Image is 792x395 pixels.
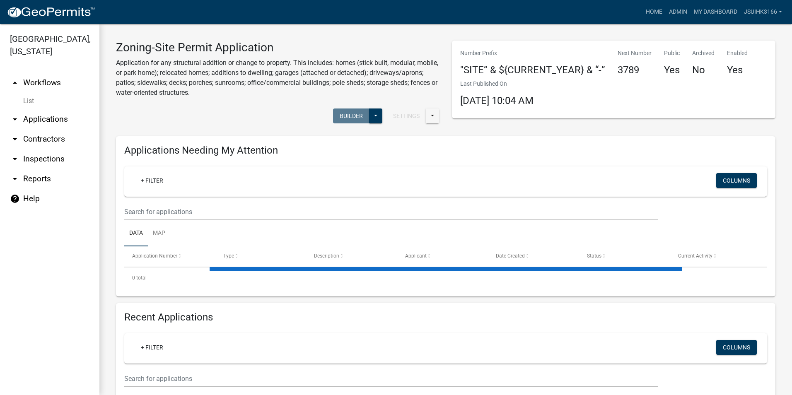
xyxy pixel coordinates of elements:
p: Public [664,49,680,58]
span: Current Activity [678,253,712,259]
p: Next Number [618,49,652,58]
p: Last Published On [460,79,534,88]
i: help [10,194,20,204]
h4: Recent Applications [124,311,767,323]
h4: Applications Needing My Attention [124,145,767,157]
input: Search for applications [124,203,658,220]
button: Columns [716,173,757,188]
span: Applicant [405,253,427,259]
datatable-header-cell: Type [215,246,307,266]
span: Type [223,253,234,259]
button: Settings [386,108,426,123]
datatable-header-cell: Application Number [124,246,215,266]
i: arrow_drop_down [10,134,20,144]
i: arrow_drop_down [10,154,20,164]
h4: No [692,64,715,76]
a: Home [642,4,666,20]
a: Jsuihk3166 [741,4,785,20]
p: Number Prefix [460,49,605,58]
datatable-header-cell: Applicant [397,246,488,266]
input: Search for applications [124,370,658,387]
datatable-header-cell: Current Activity [670,246,761,266]
i: arrow_drop_down [10,174,20,184]
span: Application Number [132,253,177,259]
span: [DATE] 10:04 AM [460,95,534,106]
p: Archived [692,49,715,58]
h4: "SITE” & ${CURRENT_YEAR} & “-” [460,64,605,76]
span: Description [314,253,339,259]
h4: Yes [727,64,748,76]
span: Date Created [496,253,525,259]
h4: Yes [664,64,680,76]
a: My Dashboard [691,4,741,20]
button: Builder [333,108,369,123]
p: Enabled [727,49,748,58]
datatable-header-cell: Description [306,246,397,266]
h3: Zoning-Site Permit Application [116,41,439,55]
datatable-header-cell: Date Created [488,246,579,266]
p: Application for any structural addition or change to property. This includes: homes (stick built,... [116,58,439,98]
div: 0 total [124,267,767,288]
h4: 3789 [618,64,652,76]
a: + Filter [134,340,170,355]
a: + Filter [134,173,170,188]
i: arrow_drop_down [10,114,20,124]
datatable-header-cell: Status [579,246,670,266]
i: arrow_drop_up [10,78,20,88]
a: Map [148,220,170,247]
button: Columns [716,340,757,355]
span: Status [587,253,601,259]
a: Data [124,220,148,247]
a: Admin [666,4,691,20]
